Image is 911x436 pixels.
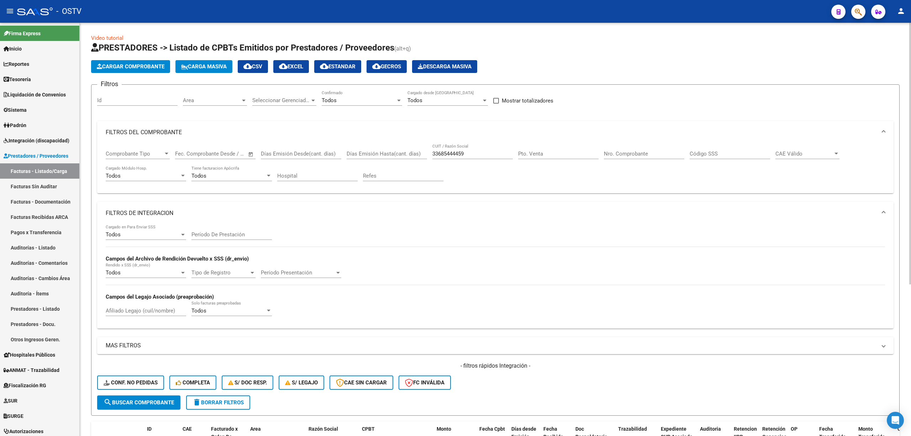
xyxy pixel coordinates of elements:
[399,375,451,390] button: FC Inválida
[56,4,81,19] span: - OSTV
[4,427,43,435] span: Autorizaciones
[175,60,232,73] button: Carga Masiva
[181,63,227,70] span: Carga Masiva
[4,91,66,99] span: Liquidación de Convenios
[210,151,245,157] input: Fecha fin
[418,63,472,70] span: Descarga Masiva
[4,30,41,37] span: Firma Express
[238,60,268,73] button: CSV
[372,62,381,70] mat-icon: cloud_download
[147,426,152,432] span: ID
[169,375,216,390] button: Completa
[367,60,407,73] button: Gecros
[618,426,647,432] span: Trazabilidad
[4,382,46,389] span: Fiscalización RG
[4,152,68,160] span: Prestadores / Proveedores
[897,7,905,15] mat-icon: person
[193,398,201,406] mat-icon: delete
[106,151,163,157] span: Comprobante Tipo
[322,97,337,104] span: Todos
[279,63,303,70] span: EXCEL
[362,426,375,432] span: CPBT
[4,397,17,405] span: SUR
[247,150,255,158] button: Open calendar
[775,151,833,157] span: CAE Válido
[405,379,444,386] span: FC Inválida
[97,375,164,390] button: Conf. no pedidas
[330,375,393,390] button: CAE SIN CARGAR
[97,144,894,194] div: FILTROS DEL COMPROBANTE
[228,379,267,386] span: S/ Doc Resp.
[372,63,401,70] span: Gecros
[183,426,192,432] span: CAE
[261,269,335,276] span: Período Presentación
[700,426,721,432] span: Auditoria
[4,412,23,420] span: SURGE
[4,351,55,359] span: Hospitales Públicos
[97,121,894,144] mat-expansion-panel-header: FILTROS DEL COMPROBANTE
[6,7,14,15] mat-icon: menu
[412,60,477,73] button: Descarga Masiva
[91,35,123,41] a: Video tutorial
[97,362,894,370] h4: - filtros rápidos Integración -
[97,225,894,328] div: FILTROS DE INTEGRACION
[250,426,261,432] span: Area
[97,63,164,70] span: Cargar Comprobante
[106,342,876,350] mat-panel-title: MAS FILTROS
[4,137,69,145] span: Integración (discapacidad)
[104,379,158,386] span: Conf. no pedidas
[106,294,214,300] strong: Campos del Legajo Asociado (preaprobación)
[97,337,894,354] mat-expansion-panel-header: MAS FILTROS
[279,375,324,390] button: S/ legajo
[183,97,241,104] span: Area
[175,151,204,157] input: Fecha inicio
[309,426,338,432] span: Razón Social
[191,173,206,179] span: Todos
[273,60,309,73] button: EXCEL
[191,269,249,276] span: Tipo de Registro
[106,209,876,217] mat-panel-title: FILTROS DE INTEGRACION
[4,75,31,83] span: Tesorería
[91,43,394,53] span: PRESTADORES -> Listado de CPBTs Emitidos por Prestadores / Proveedores
[4,60,29,68] span: Reportes
[106,173,121,179] span: Todos
[193,399,244,406] span: Borrar Filtros
[222,375,274,390] button: S/ Doc Resp.
[279,62,288,70] mat-icon: cloud_download
[104,399,174,406] span: Buscar Comprobante
[104,398,112,406] mat-icon: search
[106,231,121,238] span: Todos
[91,60,170,73] button: Cargar Comprobante
[320,62,328,70] mat-icon: cloud_download
[97,202,894,225] mat-expansion-panel-header: FILTROS DE INTEGRACION
[4,45,22,53] span: Inicio
[479,426,505,432] span: Fecha Cpbt
[437,426,451,432] span: Monto
[412,60,477,73] app-download-masive: Descarga masiva de comprobantes (adjuntos)
[97,395,180,410] button: Buscar Comprobante
[106,269,121,276] span: Todos
[502,96,553,105] span: Mostrar totalizadores
[336,379,387,386] span: CAE SIN CARGAR
[176,379,210,386] span: Completa
[97,79,122,89] h3: Filtros
[4,366,59,374] span: ANMAT - Trazabilidad
[4,121,26,129] span: Padrón
[407,97,422,104] span: Todos
[320,63,356,70] span: Estandar
[314,60,361,73] button: Estandar
[186,395,250,410] button: Borrar Filtros
[191,308,206,314] span: Todos
[791,426,797,432] span: OP
[106,256,249,262] strong: Campos del Archivo de Rendición Devuelto x SSS (dr_envio)
[106,128,876,136] mat-panel-title: FILTROS DEL COMPROBANTE
[252,97,310,104] span: Seleccionar Gerenciador
[887,412,904,429] div: Open Intercom Messenger
[243,62,252,70] mat-icon: cloud_download
[285,379,318,386] span: S/ legajo
[394,45,411,52] span: (alt+q)
[243,63,262,70] span: CSV
[4,106,27,114] span: Sistema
